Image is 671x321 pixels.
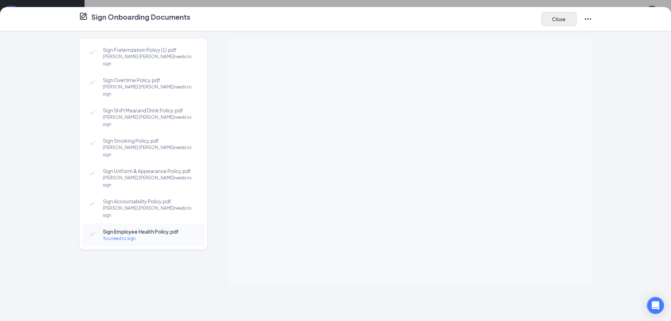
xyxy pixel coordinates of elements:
span: Sign Uniform & Appearance Policy.pdf [103,167,197,174]
svg: Checkmark [88,169,97,178]
span: Sign Employee Health Policy.pdf [103,228,197,235]
span: Sign Overtime Policy.pdf [103,76,197,84]
div: [PERSON_NAME] [PERSON_NAME] needs to sign [103,174,197,189]
svg: Ellipses [584,15,592,23]
svg: Checkmark [88,199,97,208]
span: Sign Fraternization Policy (1).pdf [103,46,197,53]
div: [PERSON_NAME] [PERSON_NAME] needs to sign [103,144,197,158]
div: Open Intercom Messenger [647,297,664,314]
h4: Sign Onboarding Documents [91,12,190,22]
svg: CompanyDocumentIcon [79,12,88,20]
svg: Checkmark [88,139,97,147]
svg: Checkmark [88,230,97,238]
span: Sign Accountability Policy.pdf [103,198,197,205]
div: You need to sign [103,235,197,242]
svg: Checkmark [88,109,97,117]
div: [PERSON_NAME] [PERSON_NAME] needs to sign [103,84,197,98]
svg: Checkmark [88,78,97,87]
div: [PERSON_NAME] [PERSON_NAME] needs to sign [103,205,197,219]
div: [PERSON_NAME] [PERSON_NAME] needs to sign [103,114,197,128]
svg: Checkmark [88,48,97,56]
button: Close [541,12,577,26]
span: Sign Shift Meal and Drink Policy.pdf [103,107,197,114]
span: Sign Smoking Policy.pdf [103,137,197,144]
div: [PERSON_NAME] [PERSON_NAME] needs to sign [103,53,197,67]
